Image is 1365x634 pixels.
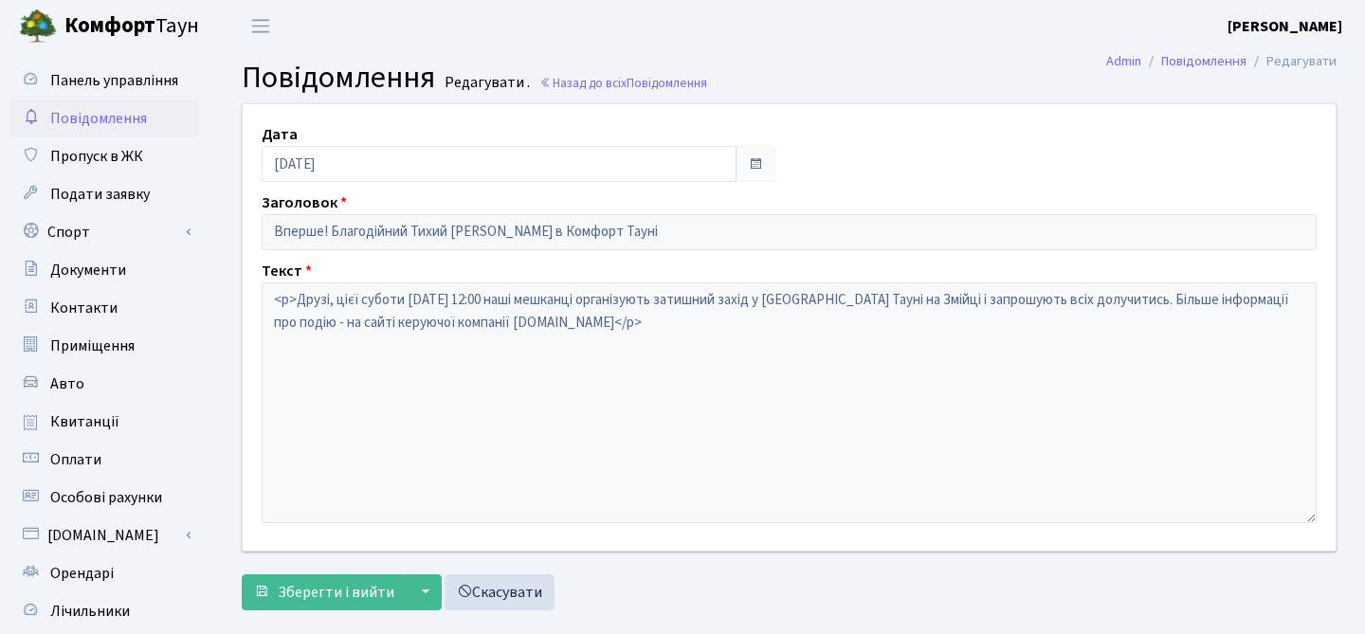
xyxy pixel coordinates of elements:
[50,601,130,622] span: Лічильники
[9,213,199,251] a: Спорт
[278,582,394,603] span: Зберегти і вийти
[242,56,435,100] span: Повідомлення
[9,289,199,327] a: Контакти
[19,8,57,45] img: logo.png
[441,74,530,92] small: Редагувати .
[262,282,1317,523] textarea: <p>Друзі, цієї суботи [DATE] 12:00 наші мешканці організують затишний захід у [GEOGRAPHIC_DATA] Т...
[9,251,199,289] a: Документи
[9,516,199,554] a: [DOMAIN_NAME]
[50,563,114,584] span: Орендарі
[50,373,84,394] span: Авто
[242,574,407,610] button: Зберегти і вийти
[1228,15,1342,38] a: [PERSON_NAME]
[627,74,707,92] span: Повідомлення
[9,554,199,592] a: Орендарі
[1228,16,1342,37] b: [PERSON_NAME]
[9,137,199,175] a: Пропуск в ЖК
[50,108,147,129] span: Повідомлення
[50,298,118,318] span: Контакти
[539,74,707,92] a: Назад до всіхПовідомлення
[1161,51,1247,71] a: Повідомлення
[50,449,101,470] span: Оплати
[445,574,555,610] a: Скасувати
[9,100,199,137] a: Повідомлення
[9,592,199,630] a: Лічильники
[50,487,162,508] span: Особові рахунки
[50,184,150,205] span: Подати заявку
[9,327,199,365] a: Приміщення
[50,260,126,281] span: Документи
[9,403,199,441] a: Квитанції
[50,335,135,356] span: Приміщення
[262,123,298,146] label: Дата
[1106,51,1141,71] a: Admin
[9,62,199,100] a: Панель управління
[1078,42,1365,82] nav: breadcrumb
[237,10,284,42] button: Переключити навігацію
[9,365,199,403] a: Авто
[64,10,155,41] b: Комфорт
[64,10,199,43] span: Таун
[50,146,143,167] span: Пропуск в ЖК
[50,70,178,91] span: Панель управління
[9,175,199,213] a: Подати заявку
[262,191,347,214] label: Заголовок
[1247,51,1337,72] li: Редагувати
[262,260,312,282] label: Текст
[50,411,119,432] span: Квитанції
[9,441,199,479] a: Оплати
[9,479,199,516] a: Особові рахунки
